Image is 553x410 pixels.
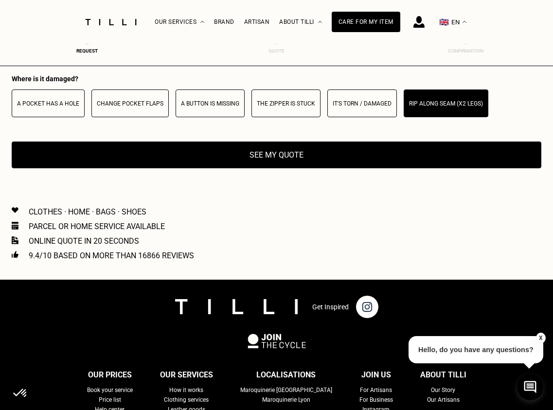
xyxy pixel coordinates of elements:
button: The zipper is stuck [251,89,321,117]
img: logo Join The Cycle [248,334,306,348]
button: A button is missing [176,89,245,117]
button: 🇬🇧 EN [434,0,471,44]
img: login icon [413,16,425,28]
a: Care for my item [332,12,400,32]
span: 🇬🇧 [439,18,449,27]
img: menu déroulant [463,21,466,23]
p: Get Inspired [312,303,349,311]
button: Change pocket flaps [91,89,169,117]
div: About Tilli [279,0,322,44]
img: logo Tilli [175,299,298,314]
div: Our Services [155,0,204,44]
a: Our Artisans [427,395,460,405]
a: Maroquinerie [GEOGRAPHIC_DATA] [240,385,332,395]
div: Quote [257,48,296,53]
p: A pocket has a hole [17,100,79,107]
div: Where is it damaged? [12,75,541,83]
div: Join us [361,368,391,382]
div: Our Services [160,368,213,382]
img: Icon [12,207,18,213]
div: Our Prices [88,368,132,382]
div: Confirmation [446,48,485,53]
p: Rip along seam (x2 legs) [409,100,483,107]
img: Icon [12,236,18,244]
p: Clothes · Home · Bags · Shoes [29,207,146,216]
img: Icon [12,222,18,230]
a: Brand [214,18,234,25]
p: Change pocket flaps [97,100,163,107]
a: Price list [99,395,121,405]
button: A pocket has a hole [12,89,85,117]
p: It's torn / damaged [333,100,392,107]
a: Our Story [431,385,455,395]
div: Request [68,48,107,53]
a: Artisan [244,18,270,25]
a: Clothing services [164,395,209,405]
img: Icon [12,251,18,258]
img: Instagram page of Tilli, an at-home alteration service [356,296,378,318]
p: The zipper is stuck [257,100,315,107]
a: Maroquinerie Lyon [262,395,310,405]
button: X [536,333,546,343]
img: About dropdown menu [318,21,322,23]
button: See my quote [12,142,541,168]
p: A button is missing [181,100,239,107]
img: Tilli seamstress service logo [82,19,140,25]
div: About Tilli [420,368,466,382]
img: Dropdown menu [200,21,204,23]
p: Online quote in 20 seconds [29,236,139,246]
button: Rip along seam (x2 legs) [404,89,488,117]
div: Localisations [256,368,316,382]
button: It's torn / damaged [327,89,397,117]
a: For Business [359,395,393,405]
a: For Artisans [360,385,392,395]
p: Hello, do you have any questions? [409,336,543,363]
a: Book your service [87,385,133,395]
p: Parcel or home service available [29,222,165,231]
p: 9.4/10 based on more than 16866 reviews [29,251,194,260]
a: How it works [169,385,203,395]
